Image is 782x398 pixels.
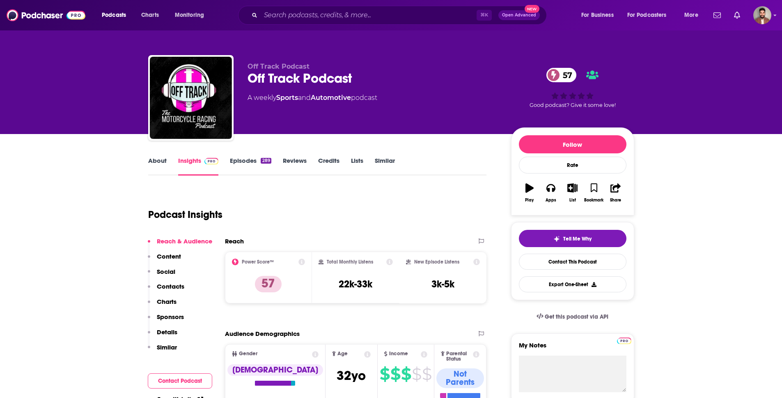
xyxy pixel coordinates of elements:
div: List [569,198,576,203]
img: Podchaser Pro [204,158,219,164]
p: Contacts [157,282,184,290]
button: Export One-Sheet [519,276,626,292]
button: List [562,178,583,208]
a: Episodes289 [230,157,271,176]
a: Charts [136,9,164,22]
div: Bookmark [584,198,603,203]
h2: New Episode Listens [414,259,459,265]
span: 57 [555,68,576,82]
h2: Power Score™ [242,259,274,265]
span: 32 yo [337,368,366,384]
span: $ [412,368,421,381]
button: Share [605,178,626,208]
div: 289 [261,158,271,164]
button: open menu [622,9,679,22]
span: More [684,9,698,21]
button: Apps [540,178,562,208]
h2: Total Monthly Listens [327,259,373,265]
button: Play [519,178,540,208]
p: Reach & Audience [157,237,212,245]
button: Follow [519,135,626,153]
button: open menu [96,9,137,22]
button: Content [148,252,181,268]
a: Similar [375,157,395,176]
p: Content [157,252,181,260]
span: $ [422,368,431,381]
span: ⌘ K [477,10,492,21]
span: and [298,94,311,102]
button: tell me why sparkleTell Me Why [519,230,626,247]
button: Contact Podcast [148,373,212,389]
span: New [525,5,539,13]
button: Show profile menu [753,6,771,24]
input: Search podcasts, credits, & more... [261,9,477,22]
button: Details [148,328,177,343]
span: Age [337,351,348,356]
div: Apps [546,198,556,203]
p: Details [157,328,177,336]
span: For Business [581,9,614,21]
a: InsightsPodchaser Pro [178,157,219,176]
a: 57 [546,68,576,82]
div: 57Good podcast? Give it some love! [511,62,634,113]
span: Income [389,351,408,356]
span: Get this podcast via API [545,313,608,320]
a: Show notifications dropdown [731,8,743,22]
div: Play [525,198,534,203]
label: My Notes [519,341,626,356]
a: Pro website [617,336,631,344]
img: tell me why sparkle [553,236,560,242]
div: A weekly podcast [248,93,377,103]
img: Off Track Podcast [150,57,232,139]
button: open menu [169,9,215,22]
a: Reviews [283,157,307,176]
button: Open AdvancedNew [498,10,540,20]
span: $ [390,368,400,381]
img: User Profile [753,6,771,24]
div: Search podcasts, credits, & more... [246,6,555,25]
img: Podchaser - Follow, Share and Rate Podcasts [7,7,85,23]
a: Credits [318,157,339,176]
a: Show notifications dropdown [710,8,724,22]
a: About [148,157,167,176]
h3: 3k-5k [431,278,454,290]
div: [DEMOGRAPHIC_DATA] [227,364,323,376]
h1: Podcast Insights [148,208,222,221]
button: open menu [576,9,624,22]
a: Automotive [311,94,351,102]
p: 57 [255,276,282,292]
button: Reach & Audience [148,237,212,252]
img: Podchaser Pro [617,338,631,344]
p: Charts [157,298,177,305]
p: Sponsors [157,313,184,321]
span: Charts [141,9,159,21]
div: Not Parents [436,368,484,388]
p: Social [157,268,175,275]
span: Logged in as calmonaghan [753,6,771,24]
a: Sports [276,94,298,102]
span: Open Advanced [502,13,536,17]
p: Similar [157,343,177,351]
span: Good podcast? Give it some love! [530,102,616,108]
h3: 22k-33k [339,278,372,290]
span: Off Track Podcast [248,62,310,70]
button: Bookmark [583,178,605,208]
button: Contacts [148,282,184,298]
button: Similar [148,343,177,359]
button: Social [148,268,175,283]
button: open menu [679,9,709,22]
a: Contact This Podcast [519,254,626,270]
button: Sponsors [148,313,184,328]
button: Charts [148,298,177,313]
span: For Podcasters [627,9,667,21]
span: Parental Status [446,351,472,362]
span: $ [380,368,390,381]
span: Tell Me Why [563,236,592,242]
span: Podcasts [102,9,126,21]
h2: Audience Demographics [225,330,300,338]
h2: Reach [225,237,244,245]
div: Share [610,198,621,203]
span: Monitoring [175,9,204,21]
